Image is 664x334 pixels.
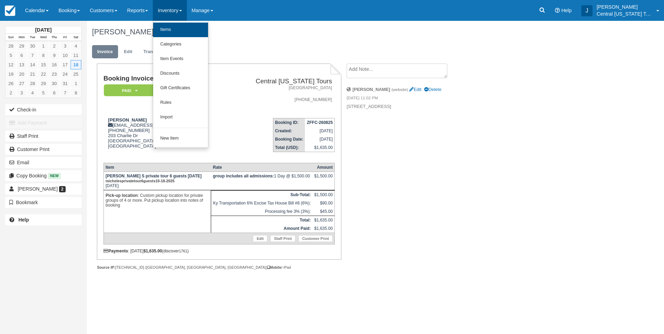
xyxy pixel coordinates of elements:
a: 6 [16,51,27,60]
button: Bookmark [5,197,82,208]
p: [STREET_ADDRESS] [347,103,464,110]
a: Rules [153,95,208,110]
a: 11 [70,51,81,60]
a: 15 [38,60,49,69]
a: New Item [153,131,208,146]
strong: group includes all admissions [213,174,274,178]
a: Invoice [92,45,118,59]
td: $1,635.00 [313,216,335,224]
th: Total (USD): [273,143,305,152]
th: Sat [70,34,81,41]
th: Sun [6,34,16,41]
a: 8 [38,51,49,60]
a: 7 [27,51,38,60]
a: 2 [49,41,60,51]
a: Items [153,23,208,37]
td: $1,635.00 [313,224,335,233]
div: : [DATE] (discover ) [103,249,335,253]
th: Wed [38,34,49,41]
a: Customer Print [5,144,82,155]
a: Gift Certificates [153,81,208,95]
a: 29 [38,79,49,88]
td: Ky Transportation 6% Excise Tax House Bill #8 (6%): [211,199,313,207]
strong: [PERSON_NAME] [352,87,390,92]
a: Categories [153,37,208,52]
a: 24 [60,69,70,79]
strong: [PERSON_NAME] [108,117,147,123]
th: Amount Paid: [211,224,313,233]
a: 1 [70,79,81,88]
a: 27 [16,79,27,88]
a: Transactions1 [138,45,184,59]
a: Delete [424,87,441,92]
ul: Inventory [153,21,208,148]
a: Edit [253,235,267,242]
strong: Payments [103,249,128,253]
strong: $1,635.00 [143,249,162,253]
td: 1 Day @ $1,500.00 [211,172,313,190]
strong: Pick-up location [106,193,138,198]
a: 26 [6,79,16,88]
small: 1761 [179,249,187,253]
span: [PERSON_NAME] [18,186,58,192]
a: 23 [49,69,60,79]
button: Add Payment [5,117,82,128]
a: Staff Print [270,235,296,242]
button: Email [5,157,82,168]
a: 4 [70,41,81,51]
th: Item [103,163,211,172]
th: Total: [211,216,313,224]
p: [PERSON_NAME] [597,3,652,10]
a: 28 [6,41,16,51]
th: Created: [273,127,305,135]
em: [DATE] 11:02 PM [347,95,464,103]
img: checkfront-main-nav-mini-logo.png [5,6,15,16]
strong: [DATE] [35,27,51,33]
a: 9 [49,51,60,60]
a: 10 [60,51,70,60]
a: Discounts [153,66,208,81]
small: michelesprivatetour6guests10-18-2025 [106,179,175,183]
i: Help [555,8,560,13]
div: $1,500.00 [314,174,333,184]
a: 7 [60,88,70,98]
a: Paid [103,84,153,97]
th: Fri [60,34,70,41]
th: Booking ID: [273,118,305,127]
button: Copy Booking New [5,170,82,181]
a: 5 [6,51,16,60]
a: Item Events [153,52,208,66]
small: (website) [391,87,408,92]
a: 6 [49,88,60,98]
a: 13 [16,60,27,69]
a: 4 [27,88,38,98]
a: 31 [60,79,70,88]
address: [GEOGRAPHIC_DATA] [PHONE_NUMBER] [231,85,332,103]
th: Booking Date: [273,135,305,143]
strong: Source IP: [97,265,115,269]
th: Tue [27,34,38,41]
a: Customer Print [298,235,333,242]
p: : Custom pickup location for private groups of 4 or more. Put pickup location into notes of booking [106,192,209,209]
p: Central [US_STATE] Tours [597,10,652,17]
a: Import [153,110,208,125]
a: Help [5,214,82,225]
a: 1 [38,41,49,51]
th: Thu [49,34,60,41]
a: [PERSON_NAME] 2 [5,183,82,194]
a: 17 [60,60,70,69]
a: 16 [49,60,60,69]
span: 2 [59,186,66,192]
td: $45.00 [313,207,335,216]
td: [DATE] [305,135,334,143]
th: Sub-Total: [211,190,313,199]
td: Processing fee 3% (3%): [211,207,313,216]
h1: [PERSON_NAME], [92,28,580,36]
strong: [PERSON_NAME] S private tour 6 guests [DATE] [106,174,201,183]
span: New [48,173,61,179]
button: Check-in [5,104,82,115]
a: 12 [6,60,16,69]
a: 29 [16,41,27,51]
a: 3 [60,41,70,51]
a: 18 [70,60,81,69]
